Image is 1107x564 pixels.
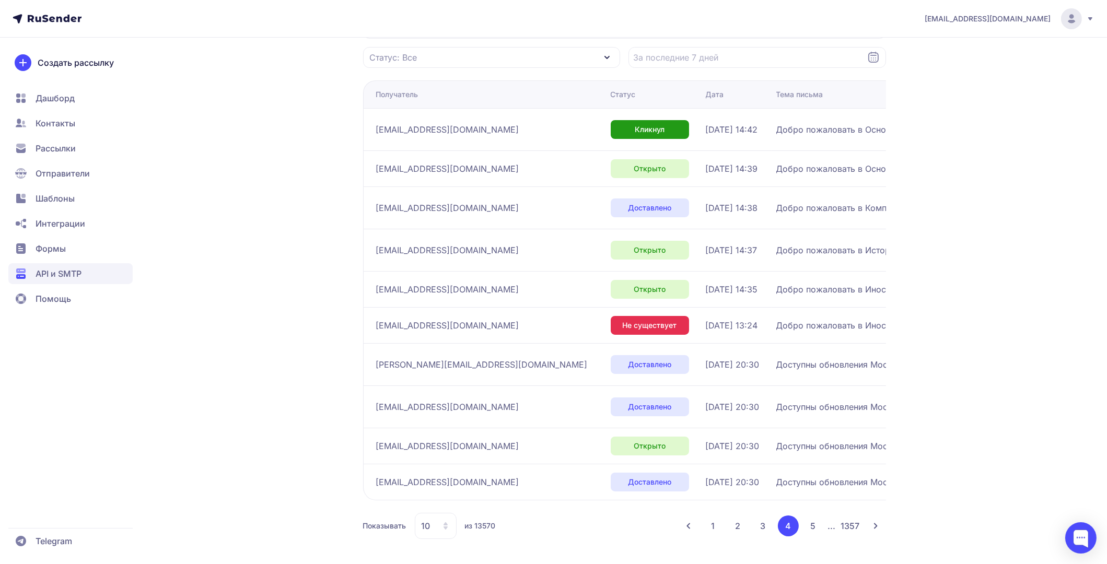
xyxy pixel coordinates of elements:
span: Добро пожаловать в Компьютерная верстка и дизайн 1423 (25/26) [776,202,1038,214]
span: Добро пожаловать в Иностранный язык 1525 (25/26) [776,319,998,332]
span: Добро пожаловать в Иностранный язык 1423 (25/26) 2 п.гр. [776,283,1027,296]
span: Шаблоны [36,192,75,205]
span: [DATE] 14:39 [706,162,758,175]
span: Доступны обновления Moodle ([URL][DOMAIN_NAME]) [776,476,1001,488]
button: 4 [778,515,799,536]
span: Открыто [634,441,666,451]
span: Доставлено [628,359,671,370]
span: [EMAIL_ADDRESS][DOMAIN_NAME] [376,162,519,175]
span: Рассылки [36,142,76,155]
div: Статус [611,89,636,100]
span: Кликнул [635,124,665,135]
span: Открыто [634,284,666,295]
span: [DATE] 14:35 [706,283,758,296]
span: Формы [36,242,66,255]
span: [EMAIL_ADDRESS][DOMAIN_NAME] [376,319,519,332]
div: Тема письма [776,89,823,100]
span: Доступны обновления Moodle ([URL][DOMAIN_NAME]) [776,440,1001,452]
span: Добро пожаловать в Основы государственной культурной политики Российской Федерации 1423 (25/26) [776,162,1038,175]
span: Добро пожаловать в Основы теории коммуникации 1423 (25/26) [776,123,1038,136]
span: Создать рассылку [38,56,114,69]
span: Доступны обновления Moodle ([URL][DOMAIN_NAME]) [776,401,1001,413]
span: Интеграции [36,217,85,230]
span: [DATE] 14:37 [706,244,758,256]
span: Доступны обновления Moodle ([URL][DOMAIN_NAME]) [776,358,1001,371]
span: [DATE] 20:30 [706,440,760,452]
span: [DATE] 14:42 [706,123,758,136]
span: Доставлено [628,477,671,487]
span: Помощь [36,292,71,305]
span: [EMAIL_ADDRESS][DOMAIN_NAME] [376,123,519,136]
span: [DATE] 20:30 [706,401,760,413]
span: из 13570 [465,521,496,531]
div: Получатель [376,89,418,100]
span: ... [828,521,836,531]
span: [EMAIL_ADDRESS][DOMAIN_NAME] [376,401,519,413]
span: [DATE] 20:30 [706,476,760,488]
span: Доставлено [628,203,671,213]
button: 1357 [840,515,861,536]
span: Открыто [634,163,666,174]
button: 1 [703,515,724,536]
span: [PERSON_NAME][EMAIL_ADDRESS][DOMAIN_NAME] [376,358,588,371]
span: Открыто [634,245,666,255]
span: Не существует [623,320,677,331]
span: [DATE] 14:38 [706,202,758,214]
button: 5 [803,515,824,536]
button: 2 [728,515,749,536]
input: Datepicker input [628,47,886,68]
span: [EMAIL_ADDRESS][DOMAIN_NAME] [376,244,519,256]
span: 10 [422,520,430,532]
span: [EMAIL_ADDRESS][DOMAIN_NAME] [925,14,1051,24]
span: API и SMTP [36,267,81,280]
span: [DATE] 13:24 [706,319,758,332]
a: Telegram [8,531,133,551]
span: Отправители [36,167,90,180]
span: [EMAIL_ADDRESS][DOMAIN_NAME] [376,202,519,214]
div: Дата [706,89,724,100]
span: Контакты [36,117,75,130]
span: [EMAIL_ADDRESS][DOMAIN_NAME] [376,476,519,488]
button: 3 [753,515,774,536]
span: [EMAIL_ADDRESS][DOMAIN_NAME] [376,440,519,452]
span: Добро пожаловать в История русской литературы 1423 (25/26) [776,244,1038,256]
span: Доставлено [628,402,671,412]
span: Telegram [36,535,72,547]
span: [DATE] 20:30 [706,358,760,371]
span: Показывать [363,521,406,531]
span: Статус: Все [370,51,417,64]
span: [EMAIL_ADDRESS][DOMAIN_NAME] [376,283,519,296]
span: Дашборд [36,92,75,104]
